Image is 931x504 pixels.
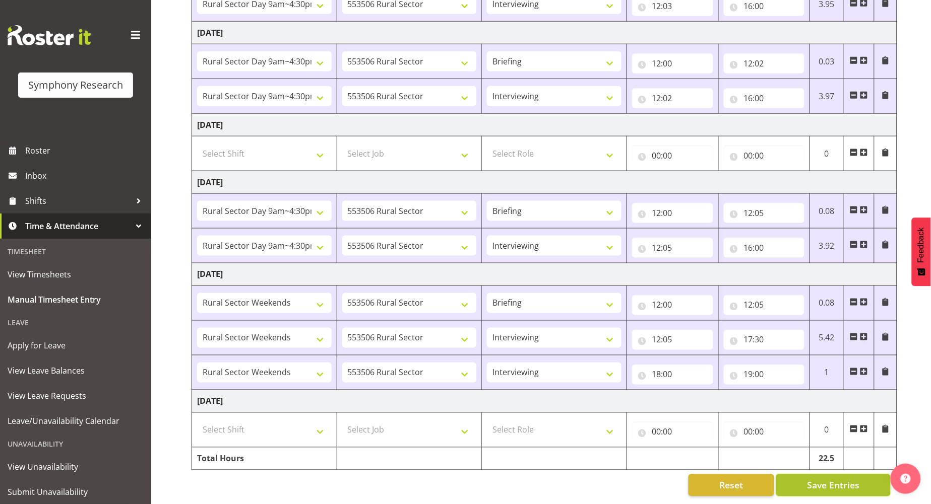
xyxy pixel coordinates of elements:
[3,408,149,434] a: Leave/Unavailability Calendar
[632,295,713,315] input: Click to select...
[810,229,844,263] td: 3.92
[632,238,713,258] input: Click to select...
[3,312,149,333] div: Leave
[632,422,713,442] input: Click to select...
[724,88,805,108] input: Click to select...
[724,53,805,74] input: Click to select...
[28,78,123,93] div: Symphony Research
[632,365,713,385] input: Click to select...
[724,238,805,258] input: Click to select...
[192,114,897,136] td: [DATE]
[810,136,844,171] td: 0
[912,218,931,286] button: Feedback - Show survey
[810,321,844,355] td: 5.42
[917,228,926,263] span: Feedback
[807,479,859,492] span: Save Entries
[3,241,149,262] div: Timesheet
[724,146,805,166] input: Click to select...
[724,365,805,385] input: Click to select...
[810,355,844,390] td: 1
[192,390,897,413] td: [DATE]
[810,286,844,321] td: 0.08
[632,88,713,108] input: Click to select...
[724,330,805,350] input: Click to select...
[810,448,844,470] td: 22.5
[25,193,131,208] span: Shifts
[192,22,897,44] td: [DATE]
[719,479,743,492] span: Reset
[192,263,897,286] td: [DATE]
[8,292,144,307] span: Manual Timesheet Entry
[8,459,144,474] span: View Unavailability
[776,474,891,496] button: Save Entries
[3,358,149,383] a: View Leave Balances
[25,143,146,158] span: Roster
[724,422,805,442] input: Click to select...
[8,338,144,353] span: Apply for Leave
[3,383,149,408] a: View Leave Requests
[25,219,131,234] span: Time & Attendance
[192,448,337,470] td: Total Hours
[8,413,144,428] span: Leave/Unavailability Calendar
[810,44,844,79] td: 0.03
[810,413,844,448] td: 0
[3,287,149,312] a: Manual Timesheet Entry
[25,168,146,183] span: Inbox
[3,262,149,287] a: View Timesheets
[8,267,144,282] span: View Timesheets
[3,454,149,479] a: View Unavailability
[810,194,844,229] td: 0.08
[689,474,774,496] button: Reset
[724,203,805,223] input: Click to select...
[8,363,144,378] span: View Leave Balances
[3,434,149,454] div: Unavailability
[8,25,91,45] img: Rosterit website logo
[8,388,144,403] span: View Leave Requests
[632,146,713,166] input: Click to select...
[632,53,713,74] input: Click to select...
[192,171,897,194] td: [DATE]
[724,295,805,315] input: Click to select...
[810,79,844,114] td: 3.97
[901,474,911,484] img: help-xxl-2.png
[632,203,713,223] input: Click to select...
[632,330,713,350] input: Click to select...
[3,333,149,358] a: Apply for Leave
[8,484,144,499] span: Submit Unavailability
